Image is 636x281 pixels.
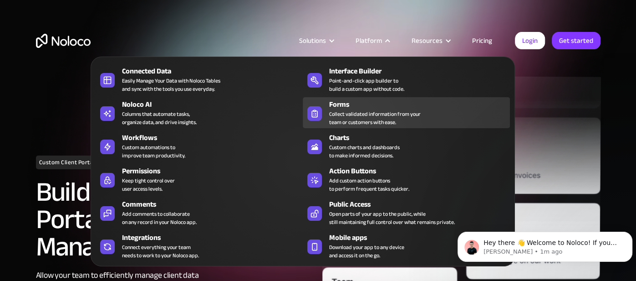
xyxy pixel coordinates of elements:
[122,99,307,110] div: Noloco AI
[329,99,514,110] div: Forms
[329,243,404,260] span: Download your app to any device and access it on the go.
[515,32,545,49] a: Login
[122,243,199,260] div: Connect everything your team needs to work to your Noloco app.
[122,132,307,143] div: Workflows
[122,232,307,243] div: Integrations
[36,178,314,260] h2: Build a Custom Client Portal for Seamless Client Management
[36,156,120,169] h1: Custom Client Portal Builder
[122,199,307,210] div: Comments
[412,35,443,47] div: Resources
[329,166,514,177] div: Action Buttons
[122,210,197,226] div: Add comments to collaborate on any record in your Noloco app.
[122,143,185,160] div: Custom automations to improve team productivity.
[454,213,636,276] iframe: Intercom notifications message
[303,164,510,195] a: Action ButtonsAdd custom action buttonsto perform frequent tasks quicker.
[122,66,307,77] div: Connected Data
[329,177,409,193] div: Add custom action buttons to perform frequent tasks quicker.
[96,97,303,128] a: Noloco AIColumns that automate tasks,organize data, and drive insights.
[96,64,303,95] a: Connected DataEasily Manage Your Data with Noloco Tablesand sync with the tools you use everyday.
[461,35,504,47] a: Pricing
[299,35,326,47] div: Solutions
[329,143,400,160] div: Custom charts and dashboards to make informed decisions.
[303,197,510,228] a: Public AccessOpen parts of your app to the public, whilestill maintaining full control over what ...
[96,230,303,261] a: IntegrationsConnect everything your teamneeds to work to your Noloco app.
[329,210,455,226] div: Open parts of your app to the public, while still maintaining full control over what remains priv...
[329,232,514,243] div: Mobile apps
[329,77,404,93] div: Point-and-click app builder to build a custom app without code.
[96,197,303,228] a: CommentsAdd comments to collaborateon any record in your Noloco app.
[122,166,307,177] div: Permissions
[303,230,510,261] a: Mobile appsDownload your app to any deviceand access it on the go.
[344,35,400,47] div: Platform
[122,110,197,126] div: Columns that automate tasks, organize data, and drive insights.
[288,35,344,47] div: Solutions
[96,164,303,195] a: PermissionsKeep tight control overuser access levels.
[552,32,600,49] a: Get started
[36,34,91,48] a: home
[303,130,510,161] a: ChartsCustom charts and dashboardsto make informed decisions.
[356,35,382,47] div: Platform
[91,44,515,266] nav: Platform
[329,199,514,210] div: Public Access
[329,66,514,77] div: Interface Builder
[122,77,220,93] div: Easily Manage Your Data with Noloco Tables and sync with the tools you use everyday.
[400,35,461,47] div: Resources
[303,64,510,95] a: Interface BuilderPoint-and-click app builder tobuild a custom app without code.
[329,110,421,126] div: Collect validated information from your team or customers with ease.
[122,177,175,193] div: Keep tight control over user access levels.
[329,132,514,143] div: Charts
[96,130,303,161] a: WorkflowsCustom automations toimprove team productivity.
[303,97,510,128] a: FormsCollect validated information from yourteam or customers with ease.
